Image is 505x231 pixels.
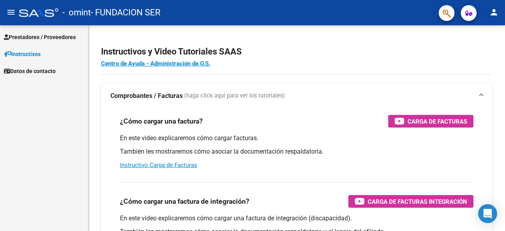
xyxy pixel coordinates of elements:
p: En este video explicaremos cómo cargar una factura de integración (discapacidad). [120,214,473,223]
h3: ¿Cómo cargar una factura de integración? [120,196,249,207]
span: Carga de Facturas [408,116,467,126]
p: También les mostraremos cómo asociar la documentación respaldatoria. [120,147,473,156]
h3: ¿Cómo cargar una factura? [120,116,203,127]
button: Carga de Facturas Integración [348,195,473,208]
a: Centro de Ayuda - Administración de O.S. [101,60,210,67]
span: Carga de Facturas Integración [368,197,467,207]
a: Instructivo Carga de Facturas [120,162,197,169]
span: Instructivos [4,50,41,58]
span: (haga click aquí para ver los tutoriales) [184,92,285,100]
p: En este video explicaremos cómo cargar facturas. [120,134,473,143]
span: - omint [62,4,91,21]
h2: Instructivos y Video Tutoriales SAAS [101,44,492,59]
mat-icon: person [489,8,499,17]
mat-icon: menu [6,8,16,17]
strong: Comprobantes / Facturas [110,92,183,100]
span: - FUNDACION SER [91,4,161,21]
div: Open Intercom Messenger [478,204,497,223]
span: Prestadores / Proveedores [4,33,76,41]
span: Datos de contacto [4,67,56,75]
mat-expansion-panel-header: Comprobantes / Facturas (haga click aquí para ver los tutoriales) [101,83,492,109]
button: Carga de Facturas [388,115,473,128]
